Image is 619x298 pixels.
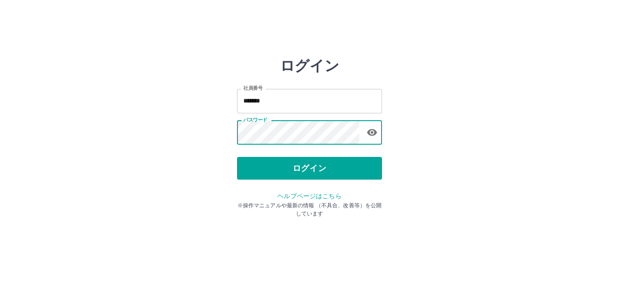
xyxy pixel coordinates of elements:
[237,157,382,180] button: ログイン
[277,192,341,200] a: ヘルプページはこちら
[237,201,382,218] p: ※操作マニュアルや最新の情報 （不具合、改善等）を公開しています
[243,85,262,92] label: 社員番号
[280,57,339,74] h2: ログイン
[243,117,267,123] label: パスワード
